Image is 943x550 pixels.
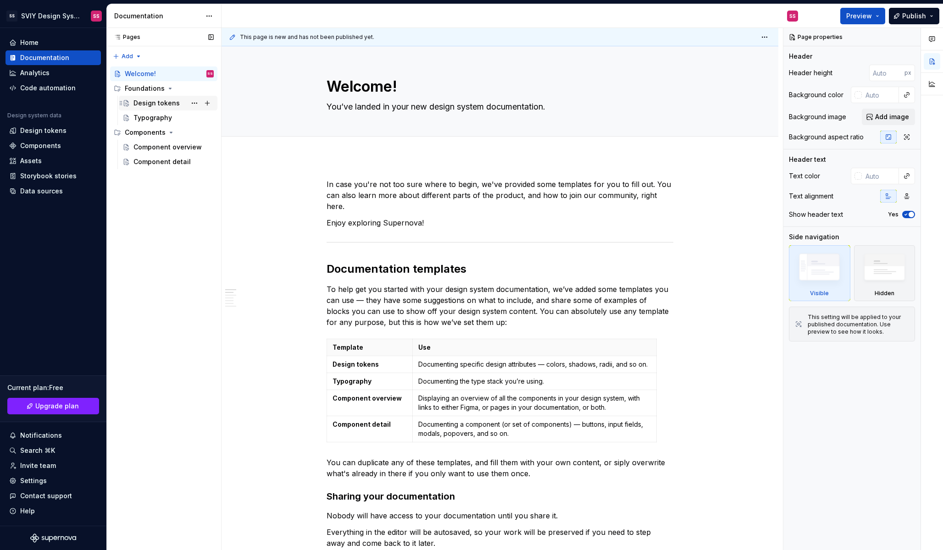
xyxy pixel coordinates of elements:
[904,69,911,77] p: px
[327,510,673,521] p: Nobody will have access to your documentation until you share it.
[125,128,166,137] div: Components
[418,394,650,412] p: Displaying an overview of all the components in your design system, with links to either Figma, o...
[6,184,101,198] a: Data sources
[6,169,101,183] a: Storybook stories
[889,8,939,24] button: Publish
[333,420,391,428] strong: Component detail
[862,109,915,125] button: Add image
[862,168,899,184] input: Auto
[327,262,673,276] h2: Documentation templates
[862,87,899,103] input: Auto
[7,112,61,119] div: Design system data
[789,171,820,181] div: Text color
[6,473,101,488] a: Settings
[20,431,62,440] div: Notifications
[418,377,650,386] p: Documenting the type stack you’re using.
[20,461,56,470] div: Invite team
[327,490,673,503] h3: Sharing your documentation
[418,343,650,352] p: Use
[20,491,72,500] div: Contact support
[789,192,833,201] div: Text alignment
[133,143,202,152] div: Component overview
[20,156,42,165] div: Assets
[6,35,101,50] a: Home
[30,533,76,543] svg: Supernova Logo
[119,96,217,110] a: Design tokens
[110,81,217,96] div: Foundations
[114,11,201,21] div: Documentation
[789,68,832,77] div: Header height
[902,11,926,21] span: Publish
[6,443,101,458] button: Search ⌘K
[35,401,79,411] span: Upgrade plan
[789,52,812,61] div: Header
[854,245,915,301] div: Hidden
[20,476,47,485] div: Settings
[869,65,904,81] input: Auto
[7,383,99,392] div: Current plan : Free
[327,457,673,479] p: You can duplicate any of these templates, and fill them with your own content, or siply overwrite...
[6,428,101,443] button: Notifications
[6,154,101,168] a: Assets
[20,83,76,93] div: Code automation
[110,33,140,41] div: Pages
[840,8,885,24] button: Preview
[133,99,180,108] div: Design tokens
[327,527,673,549] p: Everything in the editor will be autosaved, so your work will be preserved if you need to step aw...
[6,66,101,80] a: Analytics
[6,504,101,518] button: Help
[119,110,217,125] a: Typography
[846,11,872,21] span: Preview
[333,394,402,402] strong: Component overview
[6,458,101,473] a: Invite team
[418,360,650,369] p: Documenting specific design attributes — colors, shadows, radii, and so on.
[789,90,843,99] div: Background color
[6,50,101,65] a: Documentation
[133,157,191,166] div: Component detail
[333,343,407,352] p: Template
[789,210,843,219] div: Show header text
[93,12,100,20] div: SS
[110,66,217,81] a: Welcome!SS
[875,290,894,297] div: Hidden
[20,446,55,455] div: Search ⌘K
[327,179,673,212] p: In case you're not too sure where to begin, we've provided some templates for you to fill out. Yo...
[20,68,50,77] div: Analytics
[122,53,133,60] span: Add
[110,66,217,169] div: Page tree
[2,6,105,26] button: SSSVIY Design SystemSS
[20,506,35,516] div: Help
[20,187,63,196] div: Data sources
[333,377,372,385] strong: Typography
[20,171,77,181] div: Storybook stories
[125,84,165,93] div: Foundations
[6,81,101,95] a: Code automation
[333,360,379,368] strong: Design tokens
[119,154,217,169] a: Component detail
[789,232,839,242] div: Side navigation
[789,245,850,301] div: Visible
[207,69,213,78] div: SS
[7,398,99,414] a: Upgrade plan
[20,141,61,150] div: Components
[888,211,899,218] label: Yes
[810,290,829,297] div: Visible
[20,38,39,47] div: Home
[240,33,374,41] span: This page is new and has not been published yet.
[6,138,101,153] a: Components
[789,12,796,20] div: SS
[6,11,17,22] div: SS
[789,132,864,142] div: Background aspect ratio
[808,313,909,335] div: This setting will be applied to your published documentation. Use preview to see how it looks.
[110,50,144,63] button: Add
[110,125,217,140] div: Components
[119,140,217,154] a: Component overview
[21,11,80,21] div: SVIY Design System
[6,489,101,503] button: Contact support
[125,69,156,78] div: Welcome!
[327,217,673,228] p: Enjoy exploring Supernova!
[325,76,671,98] textarea: Welcome!
[789,112,846,121] div: Background image
[327,284,673,328] p: To help get you started with your design system documentation, we’ve added some templates you can...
